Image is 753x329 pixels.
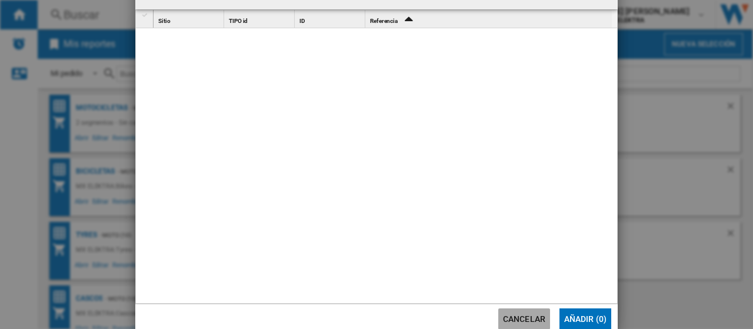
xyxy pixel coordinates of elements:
span: Sort Ascending [399,18,418,24]
div: Sitio Sort None [156,10,224,28]
div: Sort None [297,10,365,28]
span: Sitio [158,18,171,24]
div: Sort None [226,10,294,28]
div: Sort None [156,10,224,28]
div: Sort Ascending [368,10,612,28]
span: Referencia [370,18,398,24]
div: ID Sort None [297,10,365,28]
div: Referencia Sort Ascending [368,10,612,28]
div: TIPO id Sort None [226,10,294,28]
span: ID [299,18,305,24]
span: TIPO id [229,18,248,24]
